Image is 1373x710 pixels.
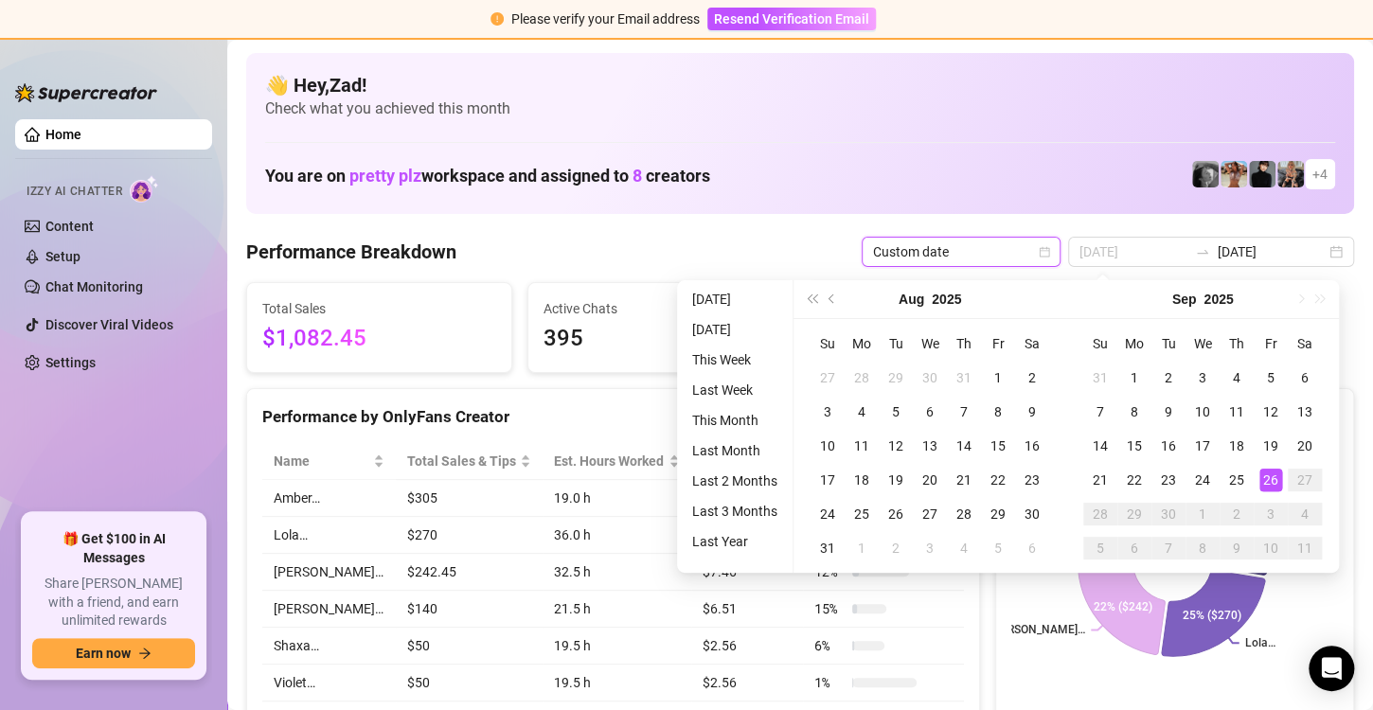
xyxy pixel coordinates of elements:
td: 2025-09-17 [1186,429,1220,463]
td: 2025-09-02 [1151,361,1186,395]
span: Izzy AI Chatter [27,183,122,201]
td: 2025-09-10 [1186,395,1220,429]
button: Choose a year [1204,280,1233,318]
div: 16 [1021,435,1043,457]
div: 30 [1157,503,1180,525]
div: 10 [1259,537,1282,559]
div: 28 [850,366,873,389]
td: 2025-10-09 [1220,531,1254,565]
div: 22 [987,469,1009,491]
td: 19.5 h [543,628,691,665]
td: 2025-09-06 [1288,361,1322,395]
div: 4 [1293,503,1316,525]
td: 2025-09-16 [1151,429,1186,463]
div: 18 [850,469,873,491]
div: 23 [1157,469,1180,491]
th: Name [262,443,396,480]
th: Mo [1117,327,1151,361]
span: Total Sales [262,298,496,319]
span: swap-right [1195,244,1210,259]
div: 3 [816,400,839,423]
div: 10 [816,435,839,457]
td: 2025-10-03 [1254,497,1288,531]
span: calendar [1039,246,1050,257]
div: 2 [1021,366,1043,389]
td: 2025-08-11 [845,429,879,463]
div: 13 [1293,400,1316,423]
input: Start date [1079,241,1187,262]
div: 29 [884,366,907,389]
div: 13 [918,435,941,457]
div: 12 [884,435,907,457]
td: 2025-09-23 [1151,463,1186,497]
div: 31 [816,537,839,559]
div: 15 [1123,435,1146,457]
text: Lola… [1244,636,1275,649]
td: 2025-10-06 [1117,531,1151,565]
td: 2025-08-01 [981,361,1015,395]
div: 29 [1123,503,1146,525]
div: 14 [1089,435,1112,457]
div: 3 [1259,503,1282,525]
button: Choose a month [899,280,924,318]
div: 9 [1021,400,1043,423]
th: Total Sales & Tips [396,443,544,480]
div: 27 [816,366,839,389]
td: 2025-09-04 [1220,361,1254,395]
td: 2025-10-02 [1220,497,1254,531]
li: [DATE] [685,318,785,341]
td: 2025-08-24 [811,497,845,531]
td: 2025-08-08 [981,395,1015,429]
img: AI Chatter [130,175,159,203]
div: Open Intercom Messenger [1309,646,1354,691]
div: 6 [1293,366,1316,389]
span: Share [PERSON_NAME] with a friend, and earn unlimited rewards [32,575,195,630]
div: 18 [1225,435,1248,457]
td: 2025-10-08 [1186,531,1220,565]
div: 22 [1123,469,1146,491]
div: 3 [1191,366,1214,389]
a: Settings [45,355,96,370]
td: 2025-08-13 [913,429,947,463]
th: Fr [1254,327,1288,361]
td: $6.51 [691,591,803,628]
td: $270 [396,517,544,554]
td: 32.5 h [543,554,691,591]
div: 21 [1089,469,1112,491]
td: 2025-07-29 [879,361,913,395]
td: 2025-08-14 [947,429,981,463]
td: 2025-09-30 [1151,497,1186,531]
button: Resend Verification Email [707,8,876,30]
a: Discover Viral Videos [45,317,173,332]
span: arrow-right [138,647,152,660]
td: 2025-08-23 [1015,463,1049,497]
td: 2025-09-21 [1083,463,1117,497]
td: $7.46 [691,554,803,591]
div: 1 [1123,366,1146,389]
li: This Week [685,348,785,371]
td: 2025-09-22 [1117,463,1151,497]
span: + 4 [1312,164,1328,185]
div: 30 [1021,503,1043,525]
td: 2025-10-10 [1254,531,1288,565]
td: $50 [396,628,544,665]
div: 19 [1259,435,1282,457]
td: 2025-10-11 [1288,531,1322,565]
td: 2025-08-04 [845,395,879,429]
td: 2025-10-04 [1288,497,1322,531]
a: Chat Monitoring [45,279,143,294]
td: 2025-08-03 [811,395,845,429]
td: 2025-09-05 [1254,361,1288,395]
td: $242.45 [396,554,544,591]
button: Last year (Control + left) [801,280,822,318]
td: 2025-09-03 [1186,361,1220,395]
td: 2025-08-19 [879,463,913,497]
img: logo-BBDzfeDw.svg [15,83,157,102]
div: 4 [1225,366,1248,389]
div: 26 [884,503,907,525]
button: Earn nowarrow-right [32,638,195,668]
td: 36.0 h [543,517,691,554]
div: 1 [987,366,1009,389]
span: Earn now [76,646,131,661]
td: 2025-08-07 [947,395,981,429]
